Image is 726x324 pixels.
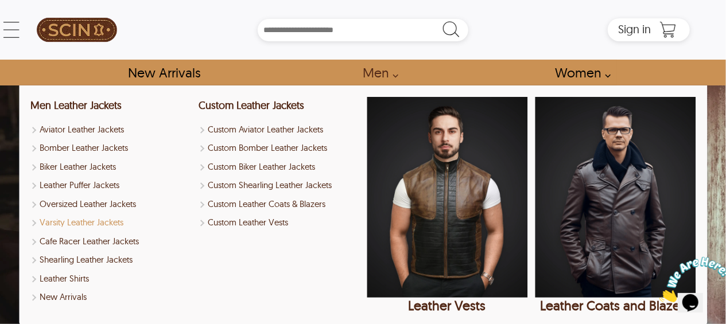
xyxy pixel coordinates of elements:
a: Leather Vests [367,97,527,314]
span: Sign in [618,22,651,36]
a: Custom Leather Jackets [199,99,304,112]
a: Shop Varsity Leather Jackets [30,216,191,229]
a: Shop Custom Biker Leather Jackets [199,161,359,174]
a: Shop Men Aviator Leather Jackets [30,123,191,136]
a: Shop Custom Leather Coats & Blazers [199,198,359,211]
a: SCIN [36,6,118,54]
a: Shop Leather Puffer Jackets [30,179,191,192]
a: Sign in [618,26,651,35]
img: Leather Vests [367,97,527,298]
iframe: chat widget [655,252,726,307]
a: Custom Aviator Leather Jackets [199,123,359,136]
a: Shop Men Biker Leather Jackets [30,161,191,174]
a: Leather Coats and Blazers [535,97,696,314]
a: Shop Men Bomber Leather Jackets [30,142,191,155]
a: Shop Oversized Leather Jackets [30,198,191,211]
a: Shop New Arrivals [115,60,213,85]
img: Leather Coats and Blazers [535,97,696,298]
a: shop men's leather jackets [350,60,405,85]
a: Shop Women Leather Jackets [542,60,617,85]
a: Shop New Arrivals [30,291,191,304]
div: Leather Coats and Blazers [535,298,696,314]
a: Shopping Cart [657,21,680,38]
a: Shop Leather Shirts [30,272,191,286]
a: Shop Men Leather Jackets [30,99,122,112]
img: Chat attention grabber [5,5,76,50]
a: Shop Custom Leather Vests [199,216,359,229]
a: Shop Custom Shearling Leather Jackets [199,179,359,192]
div: Leather Vests [367,298,527,314]
a: Shop Custom Bomber Leather Jackets [199,142,359,155]
a: Shop Men Shearling Leather Jackets [30,253,191,267]
a: Shop Men Cafe Racer Leather Jackets [30,235,191,248]
img: SCIN [37,6,117,54]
